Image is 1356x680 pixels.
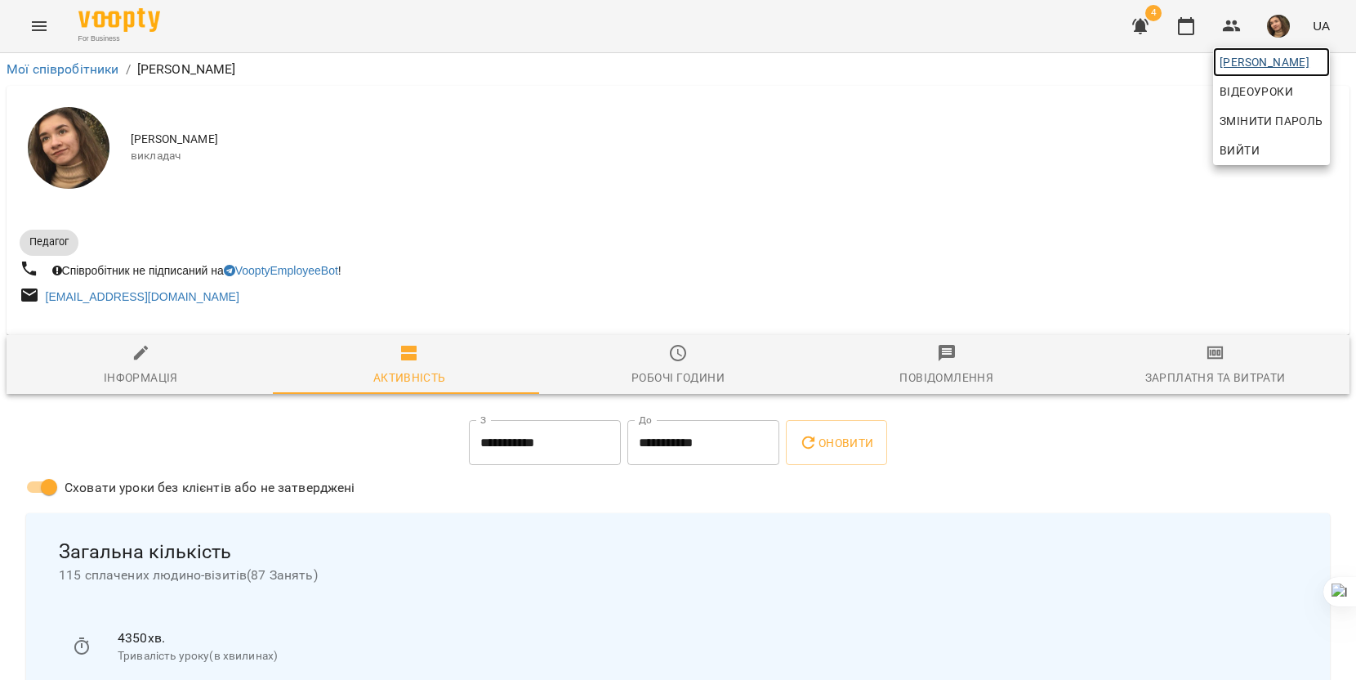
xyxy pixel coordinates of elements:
a: Змінити пароль [1213,106,1330,136]
span: [PERSON_NAME] [1220,52,1323,72]
button: Вийти [1213,136,1330,165]
span: Змінити пароль [1220,111,1323,131]
a: [PERSON_NAME] [1213,47,1330,77]
a: Відеоуроки [1213,77,1300,106]
span: Вийти [1220,141,1260,160]
span: Відеоуроки [1220,82,1293,101]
